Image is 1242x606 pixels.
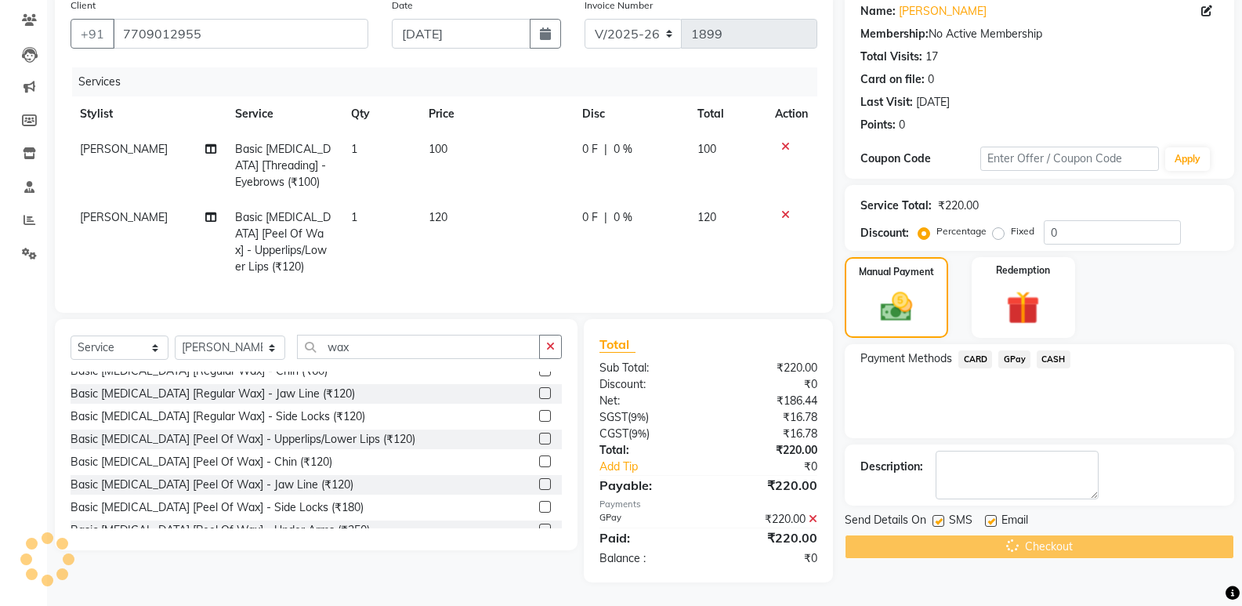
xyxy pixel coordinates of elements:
div: ( ) [588,409,708,426]
span: 1 [351,210,357,224]
span: 1 [351,142,357,156]
span: CARD [958,350,992,368]
input: Enter Offer / Coupon Code [980,147,1159,171]
span: GPay [998,350,1030,368]
label: Percentage [936,224,987,238]
div: Description: [860,459,923,475]
span: Payment Methods [860,350,952,367]
div: Total Visits: [860,49,922,65]
span: CGST [599,426,628,441]
span: Email [1001,512,1028,532]
div: GPay [588,511,708,528]
th: Total [688,96,766,132]
span: Send Details On [845,512,926,532]
div: ₹16.78 [708,409,829,426]
div: Total: [588,442,708,459]
div: 0 [899,117,905,133]
th: Stylist [71,96,226,132]
div: ₹220.00 [708,511,829,528]
span: CASH [1037,350,1070,368]
label: Redemption [996,263,1050,278]
a: [PERSON_NAME] [899,3,987,20]
div: Coupon Code [860,151,979,167]
button: Apply [1165,147,1210,171]
span: [PERSON_NAME] [80,210,168,224]
div: Membership: [860,26,929,42]
span: SMS [949,512,972,532]
div: Basic [MEDICAL_DATA] [Peel Of Wax] - Jaw Line (₹120) [71,477,353,493]
div: Services [72,67,829,96]
div: Payable: [588,476,708,495]
span: Total [599,336,635,353]
div: ₹220.00 [708,360,829,376]
div: Basic [MEDICAL_DATA] [Regular Wax] - Chin (₹60) [71,363,328,379]
div: No Active Membership [860,26,1218,42]
div: ₹220.00 [708,442,829,459]
div: Sub Total: [588,360,708,376]
span: | [604,209,607,226]
th: Price [419,96,573,132]
div: Name: [860,3,896,20]
label: Fixed [1011,224,1034,238]
div: ₹186.44 [708,393,829,409]
div: Basic [MEDICAL_DATA] [Peel Of Wax] - Under Arms (₹250) [71,522,370,539]
th: Qty [342,96,419,132]
input: Search or Scan [297,335,540,359]
div: Discount: [860,225,909,241]
span: 100 [697,142,716,156]
div: Net: [588,393,708,409]
div: ₹220.00 [938,198,979,214]
div: Basic [MEDICAL_DATA] [Peel Of Wax] - Side Locks (₹180) [71,499,364,516]
div: ₹0 [708,376,829,393]
span: SGST [599,410,628,424]
button: +91 [71,19,114,49]
div: Payments [599,498,817,511]
th: Disc [573,96,689,132]
input: Search by Name/Mobile/Email/Code [113,19,368,49]
div: Basic [MEDICAL_DATA] [Peel Of Wax] - Upperlips/Lower Lips (₹120) [71,431,415,448]
span: 0 F [582,209,598,226]
div: Basic [MEDICAL_DATA] [Peel Of Wax] - Chin (₹120) [71,454,332,470]
div: 0 [928,71,934,88]
span: 120 [429,210,447,224]
div: 17 [925,49,938,65]
div: [DATE] [916,94,950,111]
div: Service Total: [860,198,932,214]
span: 100 [429,142,447,156]
a: Add Tip [588,459,729,475]
div: ₹220.00 [708,476,829,495]
div: Card on file: [860,71,925,88]
label: Manual Payment [859,265,934,279]
div: ₹0 [708,550,829,567]
span: 0 % [614,141,632,158]
span: 9% [631,411,646,423]
span: Basic [MEDICAL_DATA] [Threading] - Eyebrows (₹100) [235,142,331,189]
th: Service [226,96,342,132]
div: Points: [860,117,896,133]
div: Last Visit: [860,94,913,111]
span: [PERSON_NAME] [80,142,168,156]
div: Balance : [588,550,708,567]
div: Basic [MEDICAL_DATA] [Regular Wax] - Side Locks (₹120) [71,408,365,425]
span: 0 F [582,141,598,158]
span: Basic [MEDICAL_DATA] [Peel Of Wax] - Upperlips/Lower Lips (₹120) [235,210,331,274]
div: ₹16.78 [708,426,829,442]
div: Discount: [588,376,708,393]
div: ( ) [588,426,708,442]
span: 0 % [614,209,632,226]
th: Action [766,96,817,132]
div: Paid: [588,528,708,547]
img: _gift.svg [996,287,1050,328]
div: Basic [MEDICAL_DATA] [Regular Wax] - Jaw Line (₹120) [71,386,355,402]
div: ₹0 [729,459,829,475]
img: _cash.svg [871,288,922,325]
span: 9% [632,427,646,440]
div: ₹220.00 [708,528,829,547]
span: | [604,141,607,158]
span: 120 [697,210,716,224]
